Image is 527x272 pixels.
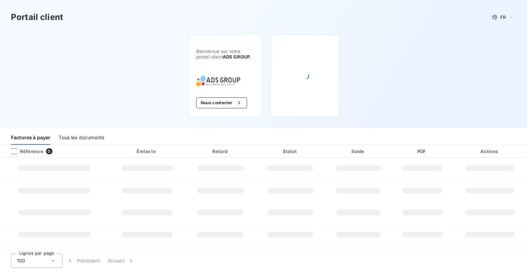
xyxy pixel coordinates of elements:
img: Company logo [196,76,240,86]
div: Solde [326,148,391,155]
button: Précédent [62,253,104,268]
h3: Portail client [11,11,63,23]
span: ADS GROUP [223,54,250,59]
div: Référence [5,148,43,154]
span: 100 [17,257,25,264]
span: FR [500,14,506,20]
div: Retard [187,148,255,155]
div: Tous les documents [59,130,104,145]
span: 0 [46,148,52,154]
div: Émise le [110,148,184,155]
button: Suivant [104,253,139,268]
button: Nous contacter [196,97,247,108]
div: Actions [454,148,526,155]
div: PDF [394,148,451,155]
span: Bienvenue sur votre portail client . [196,48,254,59]
div: Statut [257,148,324,155]
div: Factures à payer [11,130,50,145]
